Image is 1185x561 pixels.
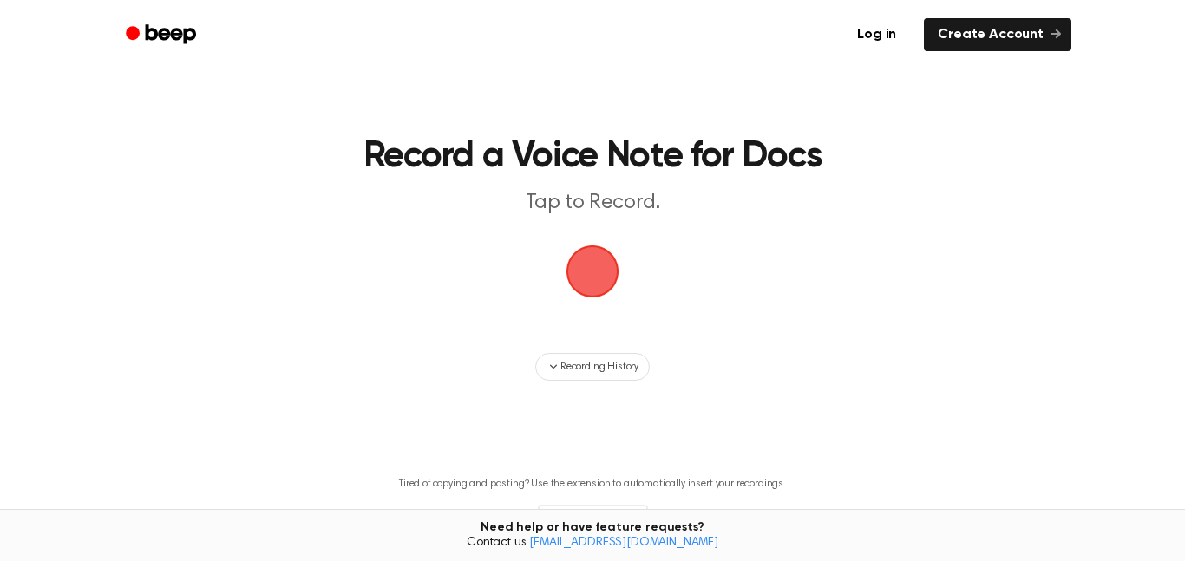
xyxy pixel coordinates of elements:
a: Create Account [924,18,1071,51]
button: Recording History [535,353,650,381]
a: Beep [114,18,212,52]
a: Log in [840,15,913,55]
p: Tap to Record. [259,189,926,218]
span: Contact us [10,536,1175,551]
p: Tired of copying and pasting? Use the extension to automatically insert your recordings. [399,478,786,491]
h1: Record a Voice Note for Docs [187,139,998,175]
span: Recording History [560,359,638,375]
img: Beep Logo [566,245,619,297]
a: [EMAIL_ADDRESS][DOMAIN_NAME] [529,537,718,549]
